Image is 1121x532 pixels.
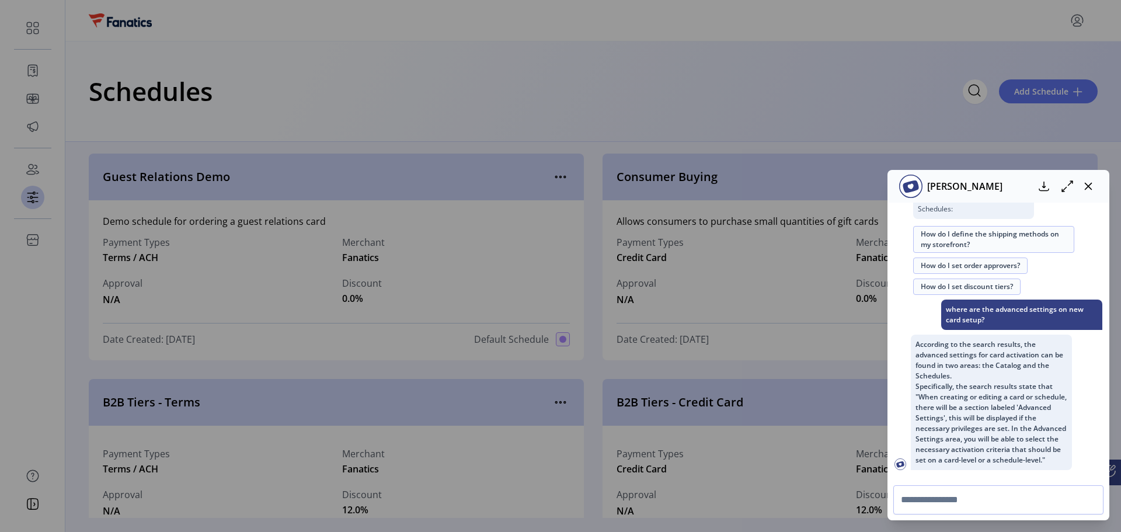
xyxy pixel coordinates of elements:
p: According to the search results, the advanced settings for card activation can be found in two ar... [911,335,1072,470]
p: where are the advanced settings on new card setup? [941,300,1102,330]
p: What would you like to know about Schedules: [913,189,1034,219]
p: [PERSON_NAME] [922,179,1002,193]
button: How do I define the shipping methods on my storefront? [913,226,1074,253]
button: How do I set order approvers? [913,258,1028,274]
button: How do I set discount tiers? [913,279,1021,295]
